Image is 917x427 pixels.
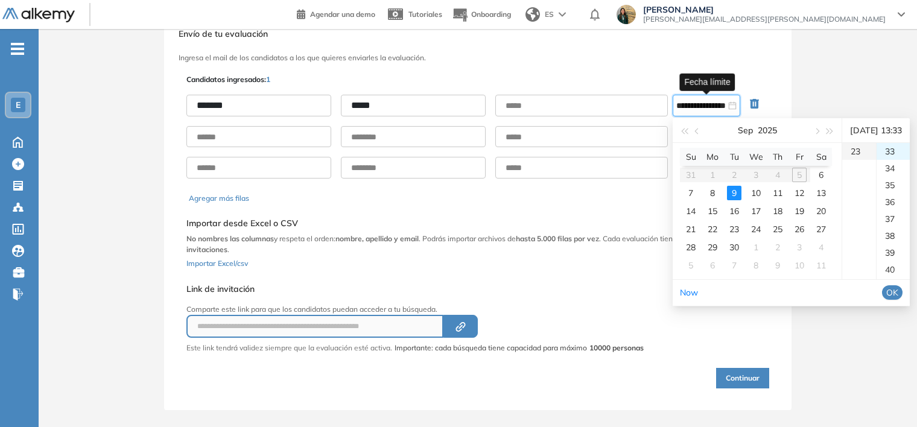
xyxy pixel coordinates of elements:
[767,220,788,238] td: 2025-09-25
[745,256,767,274] td: 2025-10-08
[767,148,788,166] th: Th
[186,234,274,243] b: No nombres las columnas
[727,204,741,218] div: 16
[186,343,392,353] p: Este link tendrá validez siempre que la evaluación esté activa.
[770,240,785,255] div: 2
[758,118,777,142] button: 2025
[788,256,810,274] td: 2025-10-10
[727,186,741,200] div: 9
[767,202,788,220] td: 2025-09-18
[684,204,698,218] div: 14
[702,184,723,202] td: 2025-09-08
[749,258,763,273] div: 8
[792,186,807,200] div: 12
[877,194,910,210] div: 36
[186,234,741,254] b: límite de 10.000 invitaciones
[810,220,832,238] td: 2025-09-27
[749,204,763,218] div: 17
[814,222,828,236] div: 27
[186,255,248,270] button: Importar Excel/csv
[186,218,769,229] h5: Importar desde Excel o CSV
[814,186,828,200] div: 13
[723,220,745,238] td: 2025-09-23
[680,220,702,238] td: 2025-09-21
[877,160,910,177] div: 34
[684,240,698,255] div: 28
[749,186,763,200] div: 10
[179,54,777,62] h3: Ingresa el mail de los candidatos a los que quieres enviarles la evaluación.
[877,278,910,295] div: 41
[745,238,767,256] td: 2025-10-01
[745,220,767,238] td: 2025-09-24
[723,238,745,256] td: 2025-09-30
[770,258,785,273] div: 9
[680,256,702,274] td: 2025-10-05
[727,258,741,273] div: 7
[788,148,810,166] th: Fr
[186,259,248,268] span: Importar Excel/csv
[452,2,511,28] button: Onboarding
[810,184,832,202] td: 2025-09-13
[186,233,769,255] p: y respeta el orden: . Podrás importar archivos de . Cada evaluación tiene un .
[770,222,785,236] div: 25
[745,202,767,220] td: 2025-09-17
[723,202,745,220] td: 2025-09-16
[680,202,702,220] td: 2025-09-14
[189,193,249,204] button: Agregar más filas
[186,284,644,294] h5: Link de invitación
[643,5,886,14] span: [PERSON_NAME]
[395,343,644,353] span: Importante: cada búsqueda tiene capacidad para máximo
[842,143,876,160] div: 23
[745,184,767,202] td: 2025-09-10
[877,177,910,194] div: 35
[767,238,788,256] td: 2025-10-02
[186,304,644,315] p: Comparte este link para que los candidatos puedan acceder a tu búsqueda.
[516,234,599,243] b: hasta 5.000 filas por vez
[814,240,828,255] div: 4
[877,261,910,278] div: 40
[723,148,745,166] th: Tu
[297,6,375,21] a: Agendar una demo
[877,143,910,160] div: 33
[684,222,698,236] div: 21
[877,244,910,261] div: 39
[702,148,723,166] th: Mo
[266,75,270,84] span: 1
[749,222,763,236] div: 24
[814,258,828,273] div: 11
[589,343,644,352] strong: 10000 personas
[788,220,810,238] td: 2025-09-26
[810,256,832,274] td: 2025-10-11
[745,148,767,166] th: We
[702,220,723,238] td: 2025-09-22
[810,166,832,184] td: 2025-09-06
[471,10,511,19] span: Onboarding
[643,14,886,24] span: [PERSON_NAME][EMAIL_ADDRESS][PERSON_NAME][DOMAIN_NAME]
[559,12,566,17] img: arrow
[727,222,741,236] div: 23
[767,256,788,274] td: 2025-10-09
[11,48,24,50] i: -
[702,238,723,256] td: 2025-09-29
[680,238,702,256] td: 2025-09-28
[684,186,698,200] div: 7
[792,258,807,273] div: 10
[680,148,702,166] th: Su
[788,202,810,220] td: 2025-09-19
[792,240,807,255] div: 3
[886,286,898,299] span: OK
[335,234,419,243] b: nombre, apellido y email
[310,10,375,19] span: Agendar una demo
[727,240,741,255] div: 30
[749,240,763,255] div: 1
[679,73,735,90] div: Fecha límite
[684,258,698,273] div: 5
[810,148,832,166] th: Sa
[723,256,745,274] td: 2025-10-07
[767,184,788,202] td: 2025-09-11
[882,285,903,300] button: OK
[408,10,442,19] span: Tutoriales
[788,238,810,256] td: 2025-10-03
[814,168,828,182] div: 6
[680,287,698,298] a: Now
